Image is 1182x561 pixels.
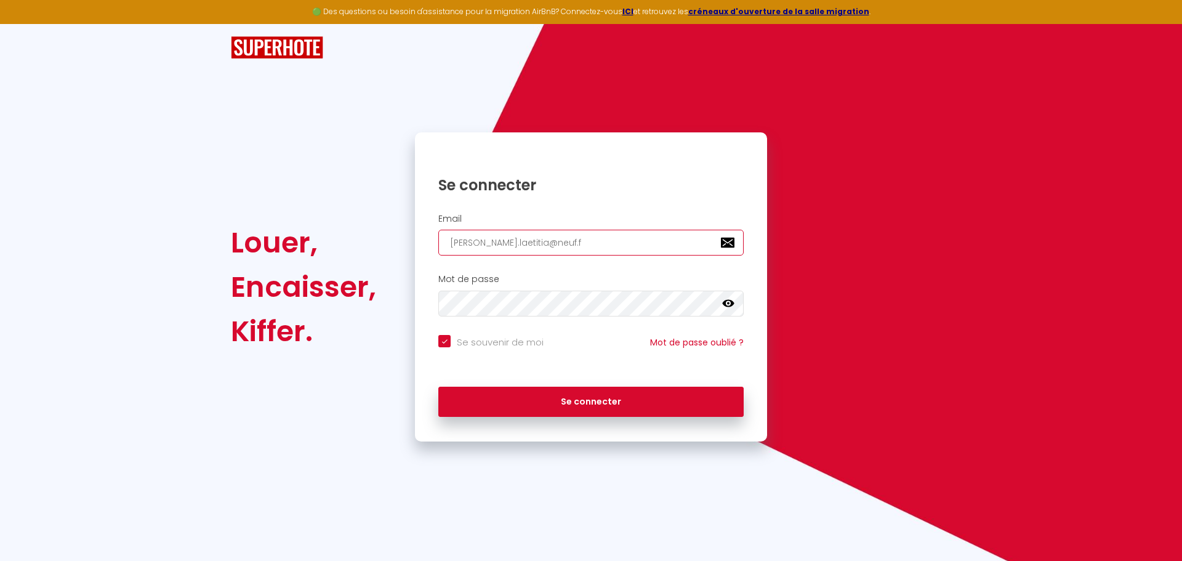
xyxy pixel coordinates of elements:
h2: Email [438,214,744,224]
input: Ton Email [438,230,744,256]
button: Ouvrir le widget de chat LiveChat [10,5,47,42]
div: Kiffer. [231,309,376,353]
h1: Se connecter [438,176,744,195]
h2: Mot de passe [438,274,744,285]
img: SuperHote logo [231,36,323,59]
a: créneaux d'ouverture de la salle migration [688,6,869,17]
a: ICI [622,6,633,17]
a: Mot de passe oublié ? [650,336,744,349]
div: Encaisser, [231,265,376,309]
div: Louer, [231,220,376,265]
button: Se connecter [438,387,744,418]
